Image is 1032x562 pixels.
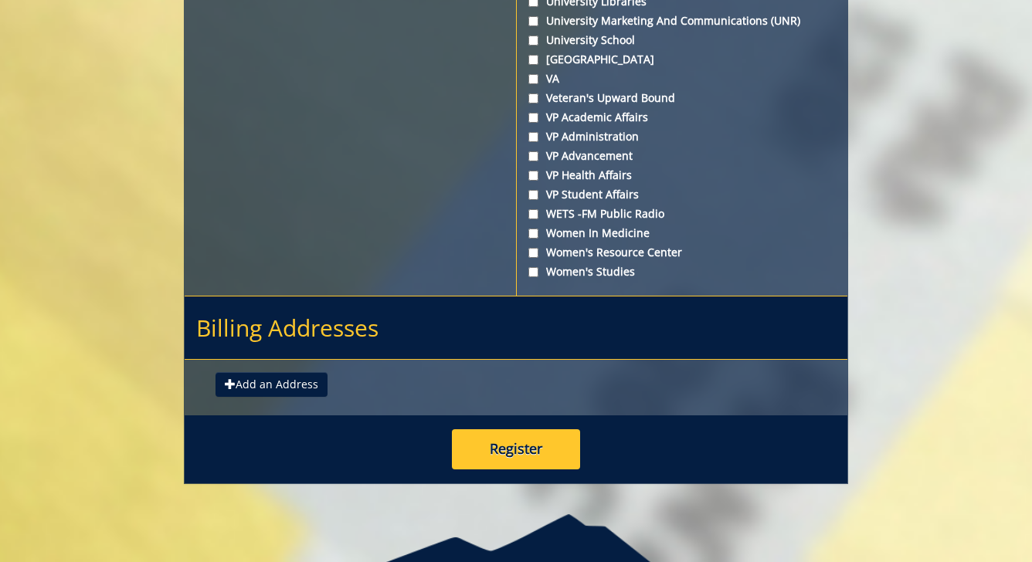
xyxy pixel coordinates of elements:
button: Add an Address [216,372,328,397]
label: Veteran's Upward Bound [528,90,836,106]
button: Register [452,429,580,469]
label: VP Advancement [528,148,836,164]
label: VP Student Affairs [528,187,836,202]
label: Women's Studies [528,264,836,279]
h2: Billing Addresses [185,296,848,360]
label: WETS -FM Public Radio [528,206,836,222]
label: Women in Medicine [528,225,836,241]
label: VP Health Affairs [528,168,836,183]
label: University School [528,32,836,48]
label: Women's Resource Center [528,245,836,260]
label: [GEOGRAPHIC_DATA] [528,52,836,67]
label: VP Administration [528,129,836,144]
label: University Marketing and Communications (UNR) [528,13,836,29]
label: VA [528,71,836,86]
label: VP Academic Affairs [528,110,836,125]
